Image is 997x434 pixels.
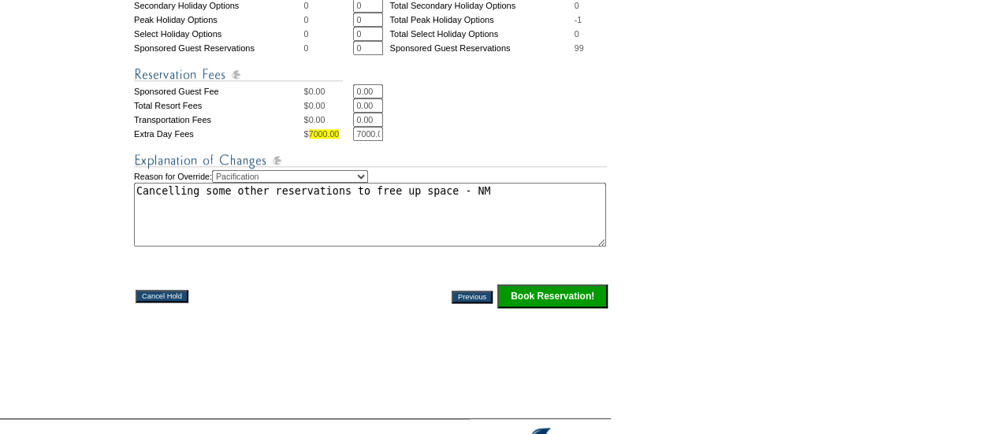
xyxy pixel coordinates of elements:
[389,27,574,41] td: Total Select Holiday Options
[134,65,343,84] img: Reservation Fees
[134,84,303,98] td: Sponsored Guest Fee
[134,98,303,113] td: Total Resort Fees
[134,27,303,41] td: Select Holiday Options
[309,115,326,124] span: 0.00
[389,13,574,27] td: Total Peak Holiday Options
[134,13,303,27] td: Peak Holiday Options
[134,127,303,141] td: Extra Day Fees
[309,129,340,139] span: 7000.00
[575,29,579,39] span: 0
[497,284,608,308] input: Click this button to finalize your reservation.
[303,15,308,24] span: 0
[452,291,493,303] input: Previous
[134,170,609,247] td: Reason for Override:
[303,1,308,10] span: 0
[575,43,584,53] span: 99
[303,98,353,113] td: $
[575,1,579,10] span: 0
[134,150,607,170] img: Explanation of Changes
[309,87,326,96] span: 0.00
[303,43,308,53] span: 0
[303,127,353,141] td: $
[134,41,303,55] td: Sponsored Guest Reservations
[303,29,308,39] span: 0
[136,290,188,302] input: Cancel Hold
[575,15,582,24] span: -1
[134,113,303,127] td: Transportation Fees
[309,101,326,110] span: 0.00
[389,41,574,55] td: Sponsored Guest Reservations
[303,84,353,98] td: $
[303,113,353,127] td: $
